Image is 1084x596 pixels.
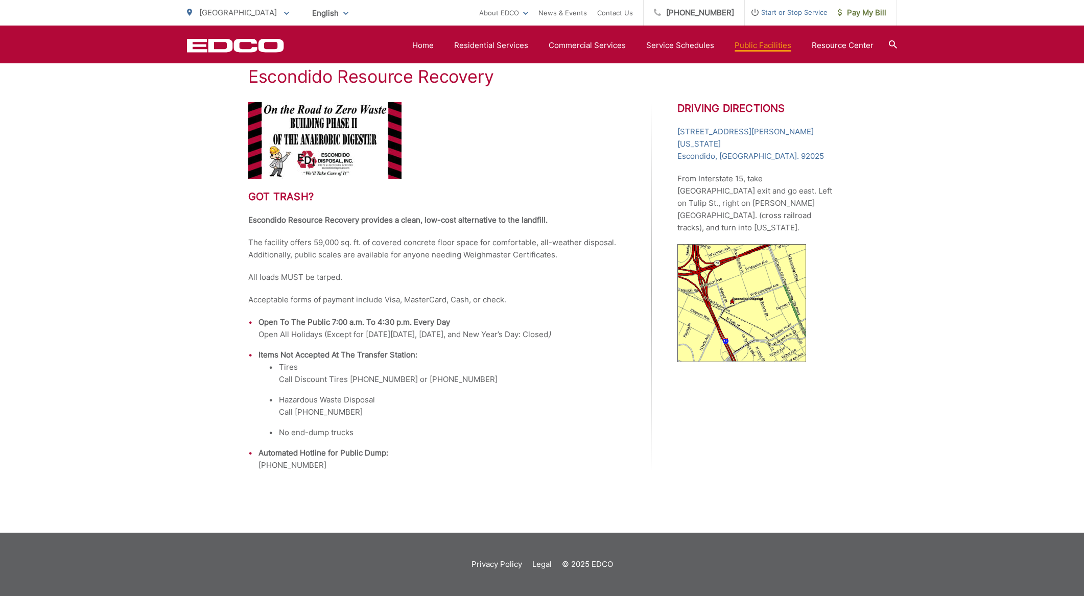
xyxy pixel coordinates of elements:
[248,236,626,261] p: The facility offers 59,000 sq. ft. of covered concrete floor space for comfortable, all-weather d...
[548,329,551,339] em: )
[735,39,791,52] a: Public Facilities
[838,7,886,19] span: Pay My Bill
[412,39,434,52] a: Home
[279,427,354,437] span: No end-dump trucks
[479,7,528,19] a: About EDCO
[562,558,613,570] p: © 2025 EDCO
[677,126,836,162] a: [STREET_ADDRESS][PERSON_NAME][US_STATE]Escondido, [GEOGRAPHIC_DATA]. 92025
[248,294,626,306] p: Acceptable forms of payment include Visa, MasterCard, Cash, or check.
[549,39,626,52] a: Commercial Services
[199,8,277,17] span: [GEOGRAPHIC_DATA]
[258,448,388,458] strong: Automated Hotline for Public Dump:
[187,38,284,53] a: EDCD logo. Return to the homepage.
[304,4,356,22] span: English
[677,173,836,234] p: From Interstate 15, take [GEOGRAPHIC_DATA] exit and go east. Left on Tulip St., right on [PERSON_...
[454,39,528,52] a: Residential Services
[248,215,548,225] strong: Escondido Resource Recovery provides a clean, low-cost alternative to the landfill.
[597,7,633,19] a: Contact Us
[677,244,806,362] img: image
[646,39,714,52] a: Service Schedules
[258,316,626,341] li: Open All Holidays (Except for [DATE][DATE], [DATE], and New Year’s Day: Closed
[532,558,552,570] a: Legal
[279,394,626,418] li: Call [PHONE_NUMBER]
[258,350,417,360] strong: Items Not Accepted At The Transfer Station:
[279,361,626,386] li: Tires Call Discount Tires [PHONE_NUMBER] or [PHONE_NUMBER]
[677,102,836,114] h2: Driving Directions
[258,447,626,471] li: [PHONE_NUMBER]
[258,317,450,327] strong: Open To The Public 7:00 a.m. To 4:30 p.m. Every Day
[538,7,587,19] a: News & Events
[248,271,626,283] p: All loads MUST be tarped.
[812,39,874,52] a: Resource Center
[472,558,522,570] a: Privacy Policy
[248,66,836,87] h1: Escondido Resource Recovery
[248,190,626,203] h2: Got trash?
[279,395,375,404] span: Hazardous Waste Disposal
